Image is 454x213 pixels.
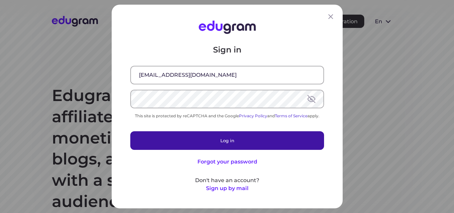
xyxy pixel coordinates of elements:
[197,158,257,166] button: Forgot your password
[131,66,323,84] input: Email
[130,131,324,150] button: Log in
[239,113,267,118] a: Privacy Policy
[206,184,248,192] button: Sign up by mail
[130,113,324,118] div: This site is protected by reCAPTCHA and the Google and apply.
[130,45,324,55] p: Sign in
[275,113,307,118] a: Terms of Service
[198,21,256,34] img: Edugram Logo
[130,176,324,184] p: Don't have an account?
